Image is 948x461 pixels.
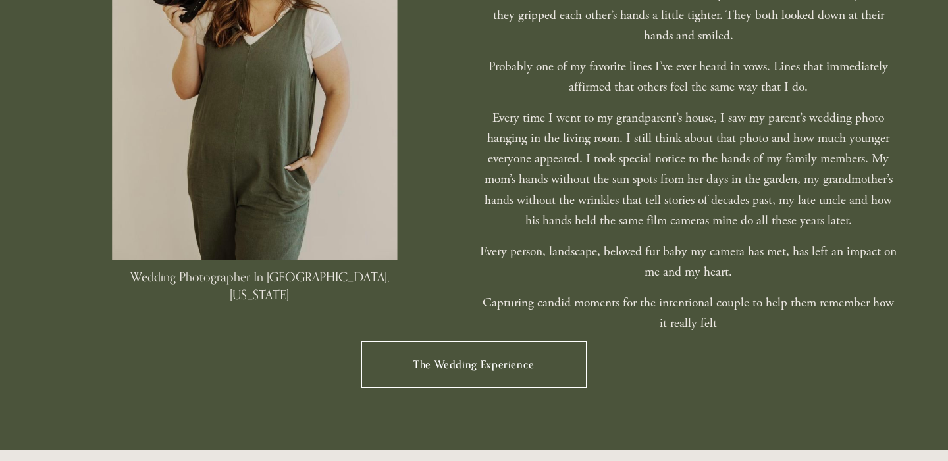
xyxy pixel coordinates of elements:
[361,341,588,388] a: The Wedding Experience
[478,293,900,333] p: Capturing candid moments for the intentional couple to help them remember how it really felt
[478,57,900,97] p: Probably one of my favorite lines I’ve ever heard in vows. Lines that immediately affirmed that o...
[478,108,900,231] p: Every time I went to my grandparent’s house, I saw my parent’s wedding photo hanging in the livin...
[126,268,392,303] h4: Wedding Photographer In [GEOGRAPHIC_DATA], [US_STATE]
[478,241,900,282] p: Every person, landscape, beloved fur baby my camera has met, has left an impact on me and my heart.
